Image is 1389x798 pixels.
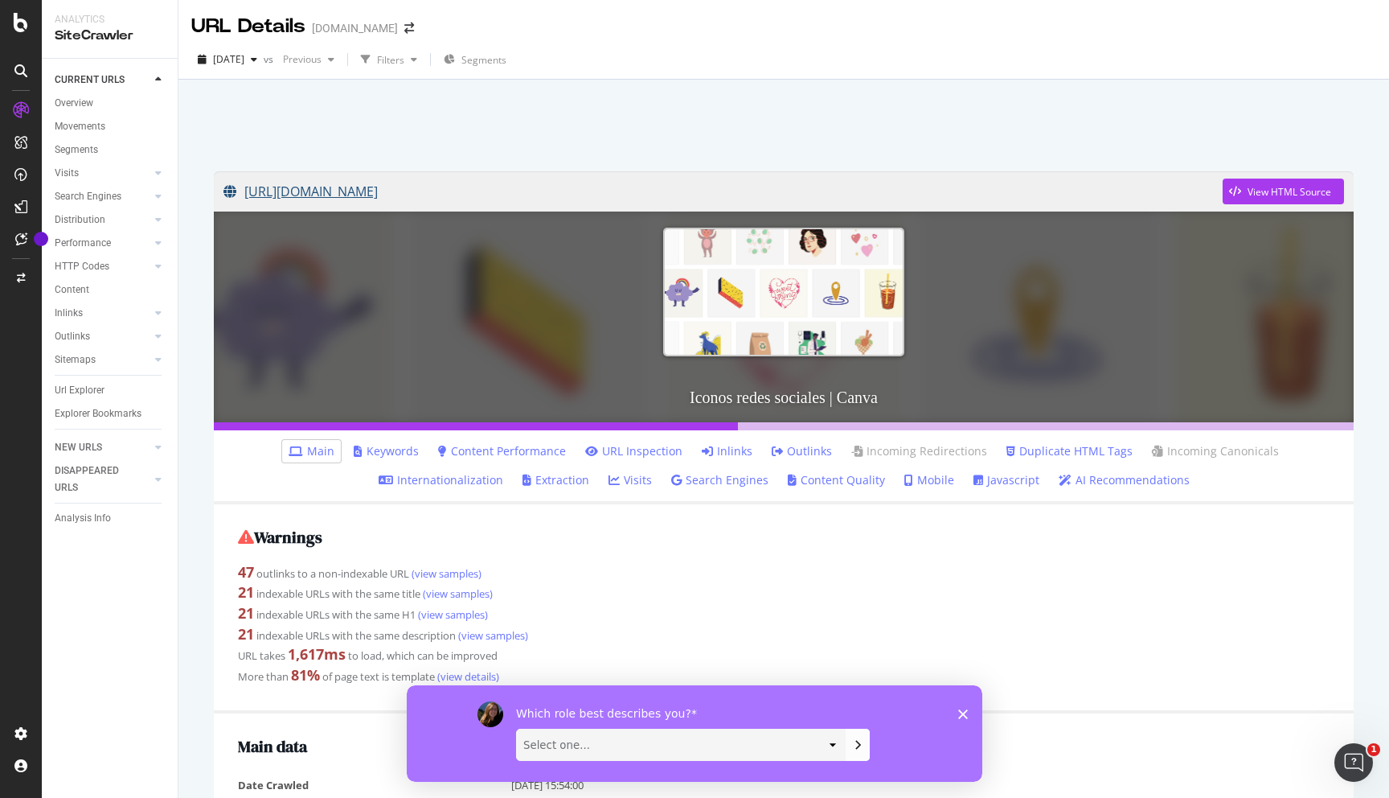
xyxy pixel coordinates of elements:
div: indexable URLs with the same H1 [238,603,1330,624]
div: Distribution [55,212,105,228]
a: Movements [55,118,166,135]
strong: 81 % [291,665,320,685]
a: Outlinks [772,443,832,459]
a: Visits [608,472,652,488]
div: View HTML Source [1248,185,1331,199]
div: Performance [55,235,111,252]
a: AI Recommendations [1059,472,1190,488]
a: Search Engines [55,188,150,205]
a: Performance [55,235,150,252]
div: Explorer Bookmarks [55,405,141,422]
iframe: Survey by Laura from Botify [407,685,982,782]
div: indexable URLs with the same title [238,582,1330,603]
div: outlinks to a non-indexable URL [238,562,1330,583]
button: View HTML Source [1223,179,1344,204]
strong: 47 [238,562,254,582]
a: Main [289,443,334,459]
a: URL Inspection [585,443,682,459]
a: Explorer Bookmarks [55,405,166,422]
div: DISAPPEARED URLS [55,463,136,496]
a: Search Engines [671,472,768,488]
div: Visits [55,165,79,182]
a: (view samples) [416,607,488,622]
a: Internationalization [379,472,503,488]
a: Analysis Info [55,510,166,527]
div: NEW URLS [55,439,102,456]
a: Inlinks [55,305,150,322]
div: CURRENT URLS [55,72,125,88]
span: 1 [1367,743,1380,756]
a: Duplicate HTML Tags [1006,443,1133,459]
div: indexable URLs with the same description [238,624,1330,645]
div: Outlinks [55,328,90,345]
a: (view samples) [409,566,481,581]
span: vs [264,52,277,66]
a: Url Explorer [55,382,166,399]
button: [DATE] [191,47,264,72]
div: Analysis Info [55,510,111,527]
h2: Warnings [238,529,1330,546]
a: Javascript [973,472,1039,488]
a: (view samples) [420,586,493,601]
a: Incoming Canonicals [1152,443,1279,459]
a: HTTP Codes [55,258,150,275]
span: Segments [461,53,506,67]
a: Incoming Redirections [851,443,987,459]
strong: 21 [238,624,254,644]
h3: Iconos redes sociales | Canva [214,372,1354,422]
a: Outlinks [55,328,150,345]
div: Inlinks [55,305,83,322]
strong: 1,617 ms [288,644,346,664]
a: Segments [55,142,166,158]
strong: 21 [238,603,254,623]
a: (view samples) [456,628,528,643]
div: Url Explorer [55,382,104,399]
span: 2025 Sep. 14th [213,52,244,66]
div: [DOMAIN_NAME] [312,20,398,36]
span: Previous [277,52,322,66]
div: Movements [55,118,105,135]
div: More than of page text is template [238,665,1330,686]
a: NEW URLS [55,439,150,456]
a: (view details) [435,669,499,684]
div: arrow-right-arrow-left [404,23,414,34]
a: Content [55,282,166,298]
a: Visits [55,165,150,182]
div: Segments [55,142,98,158]
div: Filters [377,53,404,67]
a: Distribution [55,212,150,228]
div: HTTP Codes [55,258,109,275]
div: Overview [55,95,93,112]
button: Previous [277,47,341,72]
img: Iconos redes sociales | Canva [663,228,904,356]
a: DISAPPEARED URLS [55,463,150,496]
div: SiteCrawler [55,27,165,45]
strong: 21 [238,582,254,602]
div: Sitemaps [55,352,96,368]
a: Sitemaps [55,352,150,368]
div: Search Engines [55,188,121,205]
div: Content [55,282,89,298]
button: Segments [437,47,513,72]
button: Filters [354,47,424,72]
a: Content Quality [788,472,885,488]
h2: Main data [238,738,1330,755]
a: Extraction [522,472,589,488]
div: URL takes to load, which can be improved [238,644,1330,665]
a: Overview [55,95,166,112]
iframe: Intercom live chat [1334,743,1373,782]
div: Tooltip anchor [34,232,48,246]
div: Analytics [55,13,165,27]
a: CURRENT URLS [55,72,150,88]
a: Mobile [904,472,954,488]
a: [URL][DOMAIN_NAME] [223,171,1223,212]
a: Keywords [354,443,419,459]
div: URL Details [191,13,305,40]
a: Content Performance [438,443,566,459]
a: Inlinks [702,443,752,459]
